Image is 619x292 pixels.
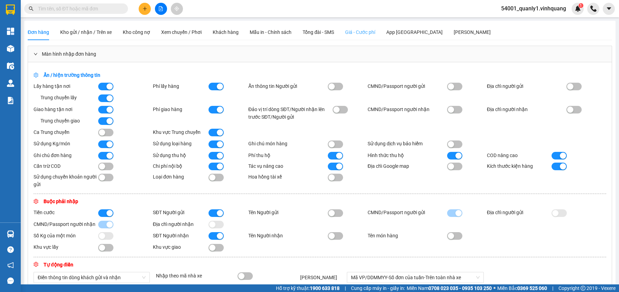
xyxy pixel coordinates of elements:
div: Tên Người nhận [248,232,328,239]
span: notification [7,262,14,268]
div: Tên món hàng [368,232,447,239]
div: Loại đơn hàng [153,173,209,181]
div: Khu vực lấy [34,243,98,251]
span: search [29,6,34,11]
div: SĐT Người gửi [153,209,209,216]
sup: 1 [579,3,583,8]
div: Địa chỉ người gửi [487,209,552,216]
div: Sử dụng thu hộ [153,152,209,159]
button: aim [171,3,183,15]
img: icon-new-feature [575,6,581,12]
span: Xem chuyến / Phơi [161,29,202,35]
div: Ghi chú món hàng [248,140,328,147]
span: Cung cấp máy in - giấy in: [351,284,405,292]
img: solution-icon [7,97,14,104]
button: file-add [155,3,167,15]
div: Tiền cước [34,209,98,216]
div: [PERSON_NAME] [454,28,491,36]
span: Giá - Cước phí [345,29,375,35]
div: SĐT Người nhận [153,232,209,239]
div: Trung chuyển lấy [34,94,98,101]
div: Kích thước kiện hàng [487,162,552,170]
div: Phí thu hộ [248,152,328,159]
div: App [GEOGRAPHIC_DATA] [386,28,443,36]
div: Hoa hồng tài xế [248,173,328,181]
div: Sử dụng loại hàng [153,140,209,147]
span: setting [34,262,38,267]
span: caret-down [606,6,612,12]
span: Điền thông tin dòng khách gửi và nhận [38,272,146,283]
div: Địa chỉ người nhận [153,220,209,228]
span: Hỗ trợ kỹ thuật: [276,284,340,292]
span: question-circle [7,246,14,253]
span: aim [174,6,179,11]
span: Kho gửi / nhận / Trên xe [60,29,112,35]
input: Tìm tên, số ĐT hoặc mã đơn [38,5,120,12]
img: warehouse-icon [7,80,14,87]
div: Số Kg của một món [34,232,98,239]
div: Kho công nợ [123,28,150,36]
span: Mẫu in - Chính sách [250,29,292,35]
span: | [345,284,346,292]
div: Địa chỉ người gửi [487,82,566,90]
div: Tác vụ nâng cao [248,162,328,170]
span: Đơn hàng [28,29,49,35]
div: Chi phí nội bộ [153,162,209,170]
div: Cấn trừ COD [34,162,98,170]
div: Phí giao hàng [153,106,209,113]
img: warehouse-icon [7,230,14,238]
span: 1 [580,3,582,8]
div: Sử dụng Kg/món [34,140,98,147]
span: setting [34,73,38,77]
div: Địa chỉ Google map [368,162,447,170]
span: right [34,52,38,56]
div: Giao hàng tận nơi [34,106,98,113]
span: Mã VP/DDMMYY-Số đơn của tuần-Trên toàn nhà xe [351,272,480,283]
div: Đảo vị trí dòng SĐT/Người nhận lên trước SĐT/Người gửi [248,106,328,121]
button: caret-down [603,3,615,15]
div: Ẩn thông tin Người gửi [248,82,328,90]
strong: 0708 023 035 - 0935 103 250 [428,285,492,291]
strong: 1900 633 818 [310,285,340,291]
button: plus [139,3,151,15]
span: Tự động điền [34,262,73,267]
img: phone-icon [590,6,597,12]
div: CMND/Passport người gửi [368,209,447,216]
div: CMND/Passport người gửi [368,82,447,90]
span: Miền Bắc [497,284,547,292]
div: COD nâng cao [487,152,552,159]
div: Nhập theo mã nhà xe [154,272,235,280]
span: 54001_quanly1.vinhquang [496,4,572,13]
div: CMND/Passport người nhận [34,220,98,228]
div: Khu vực Trung chuyển [153,128,209,136]
span: [PERSON_NAME] [300,275,337,280]
span: message [7,277,14,284]
div: Ẩn / hiện trường thông tin [34,71,272,79]
div: Tên Người gửi [248,209,328,216]
div: Khách hàng [213,28,239,36]
span: setting [34,199,38,204]
div: Địa chỉ người nhận [487,106,566,113]
div: Hình thức thu hộ [368,152,447,159]
strong: 0369 525 060 [517,285,547,291]
span: ⚪️ [493,287,496,290]
span: Buộc phải nhập [34,199,78,204]
div: Trung chuyển giao [34,117,98,125]
div: Khu vực giao [153,243,209,251]
span: | [552,284,553,292]
div: Sử dụng chuyển khoản người gửi [34,173,98,188]
span: file-add [158,6,163,11]
span: Miền Nam [407,284,492,292]
div: Phí lấy hàng [153,82,209,90]
img: logo-vxr [6,4,15,15]
img: dashboard-icon [7,28,14,35]
img: warehouse-icon [7,45,14,52]
span: Tổng đài - SMS [303,29,334,35]
img: warehouse-icon [7,62,14,70]
div: Lấy hàng tận nơi [34,82,98,90]
div: Sử dụng dịch vụ bảo hiểm [368,140,447,147]
span: copyright [581,286,585,291]
div: Ca Trung chuyển [34,128,98,136]
div: Màn hình nhập đơn hàng [28,46,612,62]
span: plus [142,6,147,11]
